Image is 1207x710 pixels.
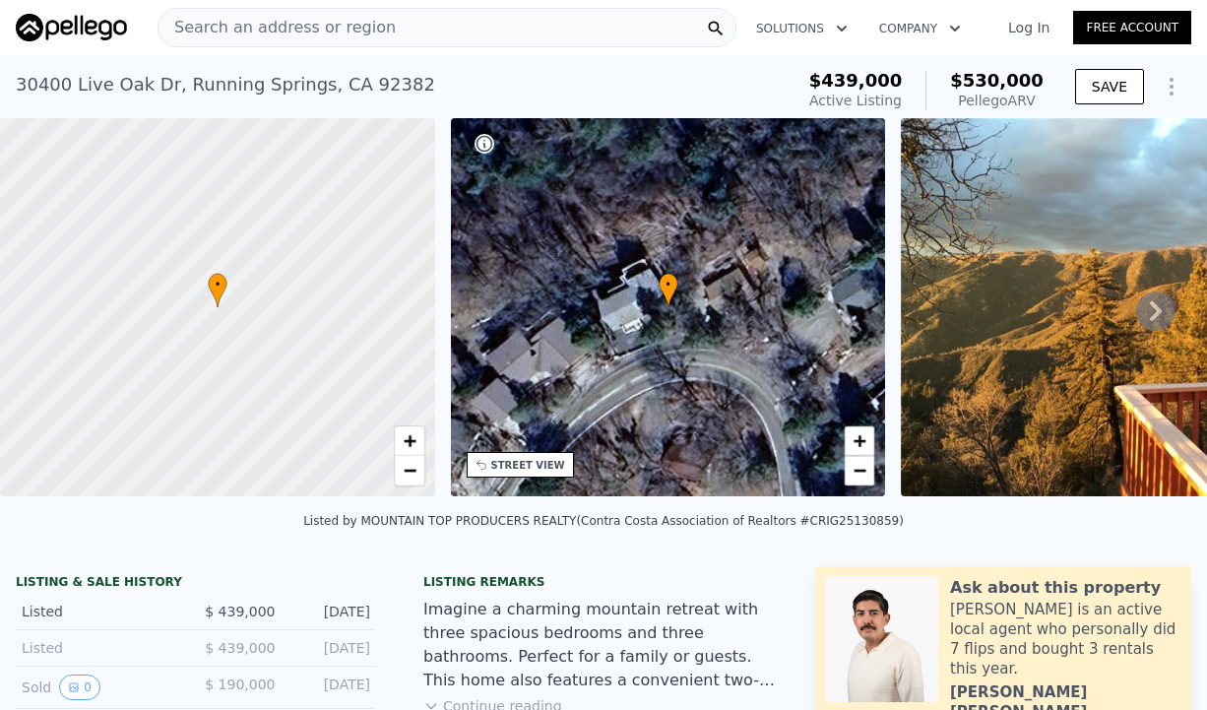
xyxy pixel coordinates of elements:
div: [DATE] [291,602,371,621]
div: Listed [22,602,180,621]
div: Pellego ARV [950,91,1044,110]
span: Search an address or region [159,16,396,39]
span: • [208,276,227,293]
div: STREET VIEW [491,458,565,473]
button: Company [863,11,977,46]
span: + [403,428,415,453]
button: View historical data [59,675,100,700]
span: − [403,458,415,483]
div: [DATE] [291,638,371,658]
a: Free Account [1073,11,1191,44]
div: Listing remarks [423,574,784,590]
span: • [659,276,678,293]
a: Log In [985,18,1073,37]
button: SAVE [1075,69,1144,104]
div: [DATE] [291,675,371,700]
span: $ 439,000 [205,640,275,656]
button: Show Options [1152,67,1191,106]
div: Listed [22,638,180,658]
span: $ 439,000 [205,604,275,619]
img: Pellego [16,14,127,41]
div: Listed by MOUNTAIN TOP PRODUCERS REALTY (Contra Costa Association of Realtors #CRIG25130859) [303,514,904,528]
span: − [854,458,866,483]
div: 30400 Live Oak Dr , Running Springs , CA 92382 [16,71,435,98]
a: Zoom in [395,426,424,456]
div: • [208,273,227,307]
div: Sold [22,675,180,700]
a: Zoom in [845,426,874,456]
a: Zoom out [845,456,874,485]
div: LISTING & SALE HISTORY [16,574,376,594]
button: Solutions [740,11,863,46]
div: • [659,273,678,307]
div: [PERSON_NAME] is an active local agent who personally did 7 flips and bought 3 rentals this year. [950,600,1181,678]
span: $530,000 [950,70,1044,91]
span: $439,000 [809,70,903,91]
span: $ 190,000 [205,677,275,692]
div: Ask about this property [950,576,1161,600]
span: + [854,428,866,453]
span: Active Listing [809,93,902,108]
a: Zoom out [395,456,424,485]
div: Imagine a charming mountain retreat with three spacious bedrooms and three bathrooms. Perfect for... [423,598,784,692]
